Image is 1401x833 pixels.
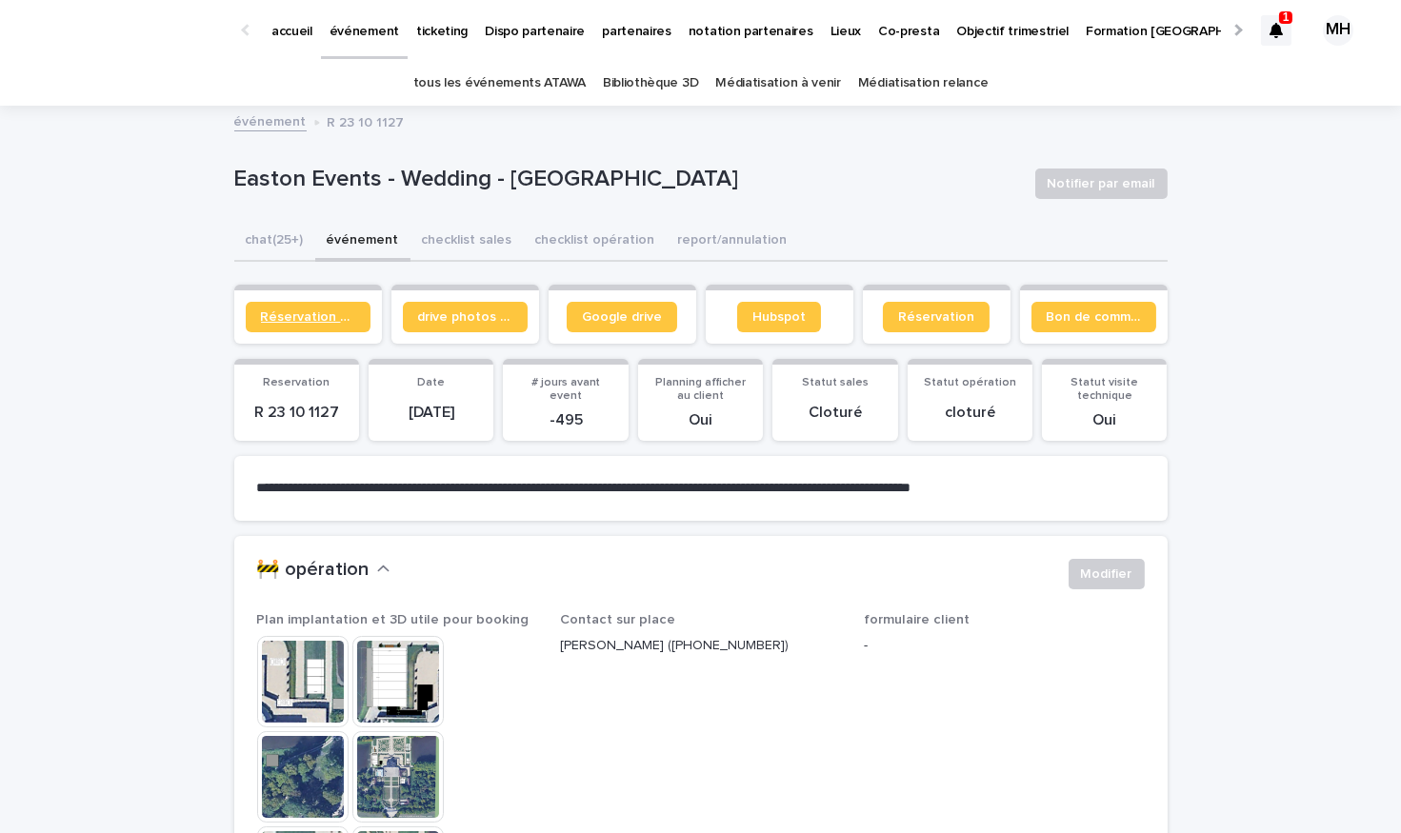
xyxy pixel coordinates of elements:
[924,377,1016,388] span: Statut opération
[257,559,390,582] button: 🚧 opération
[650,411,751,429] p: Oui
[328,110,405,131] p: R 23 10 1127
[560,636,841,656] p: [PERSON_NAME] ([PHONE_NUMBER])
[1035,169,1168,199] button: Notifier par email
[403,302,528,332] a: drive photos coordinateur
[802,377,869,388] span: Statut sales
[417,377,445,388] span: Date
[234,166,1020,193] p: Easton Events - Wedding - [GEOGRAPHIC_DATA]
[898,310,974,324] span: Réservation
[531,377,601,402] span: # jours avant event
[1323,15,1353,46] div: MH
[752,310,806,324] span: Hubspot
[1069,559,1145,589] button: Modifier
[715,61,841,106] a: Médiatisation à venir
[413,61,586,106] a: tous les événements ATAWA
[1031,302,1156,332] a: Bon de commande
[246,404,348,422] p: R 23 10 1127
[1048,174,1155,193] span: Notifier par email
[261,310,355,324] span: Réservation client
[234,222,315,262] button: chat (25+)
[655,377,746,402] span: Planning afficher au client
[1261,15,1291,46] div: 1
[257,559,370,582] h2: 🚧 opération
[567,302,677,332] a: Google drive
[1081,565,1132,584] span: Modifier
[1071,377,1138,402] span: Statut visite technique
[257,613,530,626] span: Plan implantation et 3D utile pour booking
[883,302,990,332] a: Réservation
[524,222,667,262] button: checklist opération
[1053,411,1155,429] p: Oui
[737,302,821,332] a: Hubspot
[514,411,616,429] p: -495
[784,404,886,422] p: Cloturé
[582,310,662,324] span: Google drive
[603,61,698,106] a: Bibliothèque 3D
[380,404,482,422] p: [DATE]
[919,404,1021,422] p: cloturé
[1283,10,1290,24] p: 1
[410,222,524,262] button: checklist sales
[864,636,1145,656] p: -
[864,613,970,626] span: formulaire client
[560,613,675,626] span: Contact sur place
[263,377,330,388] span: Reservation
[667,222,799,262] button: report/annulation
[315,222,410,262] button: événement
[1047,310,1141,324] span: Bon de commande
[418,310,512,324] span: drive photos coordinateur
[234,109,307,131] a: événement
[38,11,223,50] img: Ls34BcGeRexTGTNfXpUC
[858,61,989,106] a: Médiatisation relance
[246,302,370,332] a: Réservation client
